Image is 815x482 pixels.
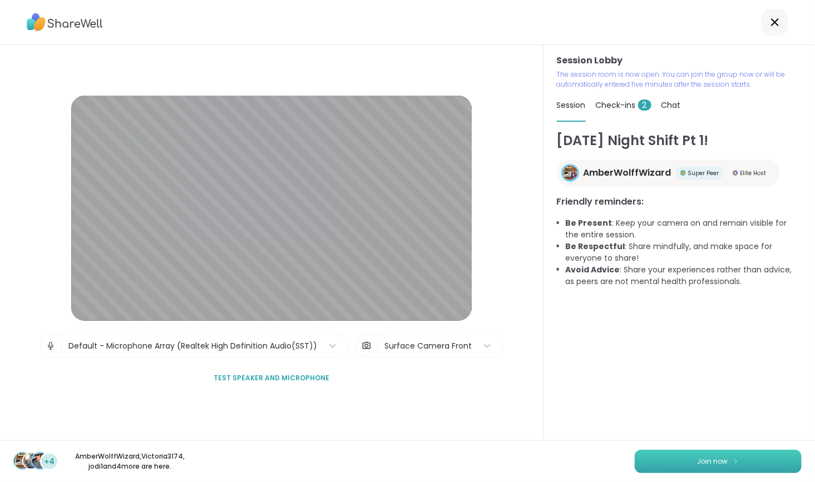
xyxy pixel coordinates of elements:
h1: [DATE] Night Shift Pt 1! [557,131,802,151]
p: AmberWolffWizard , Victoria3174 , jodi1 and 4 more are here. [68,451,192,471]
img: jodi1 [32,453,48,469]
span: Join now [698,456,728,466]
span: +4 [45,456,55,468]
button: Test speaker and microphone [209,366,334,390]
span: Check-ins [596,100,651,111]
b: Be Respectful [566,241,625,252]
span: | [60,335,63,357]
img: AmberWolffWizard [563,166,577,180]
li: : Share your experiences rather than advice, as peers are not mental health professionals. [566,264,802,287]
img: Super Peer [680,170,686,176]
img: Camera [362,335,372,357]
p: The session room is now open. You can join the group now or will be automatically entered five mi... [557,69,802,90]
span: | [376,335,379,357]
div: Surface Camera Front [384,340,472,352]
b: Be Present [566,217,613,228]
h3: Friendly reminders: [557,195,802,208]
img: Microphone [46,335,56,357]
span: Super Peer [688,169,719,177]
img: ShareWell Logo [27,9,103,35]
span: Chat [661,100,681,111]
span: Elite Host [740,169,767,177]
span: Session [557,100,586,111]
span: Test speaker and microphone [214,373,329,383]
span: AmberWolffWizard [584,166,671,180]
img: AmberWolffWizard [14,453,30,469]
li: : Keep your camera on and remain visible for the entire session. [566,217,802,241]
button: Join now [635,450,802,473]
a: AmberWolffWizardAmberWolffWizardSuper PeerSuper PeerElite HostElite Host [557,160,780,186]
img: Victoria3174 [23,453,39,469]
img: Elite Host [733,170,738,176]
span: 2 [638,100,651,111]
b: Avoid Advice [566,264,620,275]
img: ShareWell Logomark [733,458,739,464]
div: Default - Microphone Array (Realtek High Definition Audio(SST)) [68,340,317,352]
h3: Session Lobby [557,54,802,67]
li: : Share mindfully, and make space for everyone to share! [566,241,802,264]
